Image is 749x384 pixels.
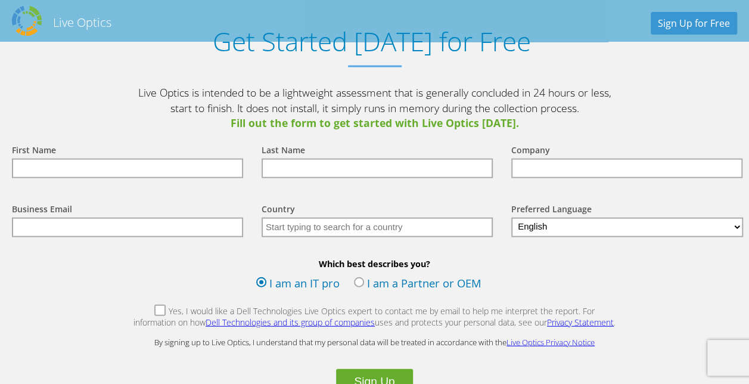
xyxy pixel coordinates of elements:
span: Fill out the form to get started with Live Optics [DATE]. [136,116,613,131]
h2: Live Optics [53,14,111,30]
a: Sign Up for Free [651,12,737,35]
label: First Name [12,144,56,159]
p: By signing up to Live Optics, I understand that my personal data will be treated in accordance wi... [136,337,613,348]
a: Live Optics Privacy Notice [506,337,595,348]
label: Preferred Language [511,203,592,218]
a: Privacy Statement [547,317,614,328]
label: Business Email [12,203,72,218]
a: Dell Technologies and its group of companies [206,317,375,328]
img: Dell Dpack [12,6,42,36]
label: I am an IT pro [256,275,340,293]
label: Company [511,144,550,159]
label: Yes, I would like a Dell Technologies Live Optics expert to contact me by email to help me interp... [133,305,617,331]
label: Last Name [262,144,305,159]
label: I am a Partner or OEM [354,275,481,293]
label: Country [262,203,295,218]
input: Start typing to search for a country [262,218,493,237]
p: Live Optics is intended to be a lightweight assessment that is generally concluded in 24 hours or... [136,85,613,131]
